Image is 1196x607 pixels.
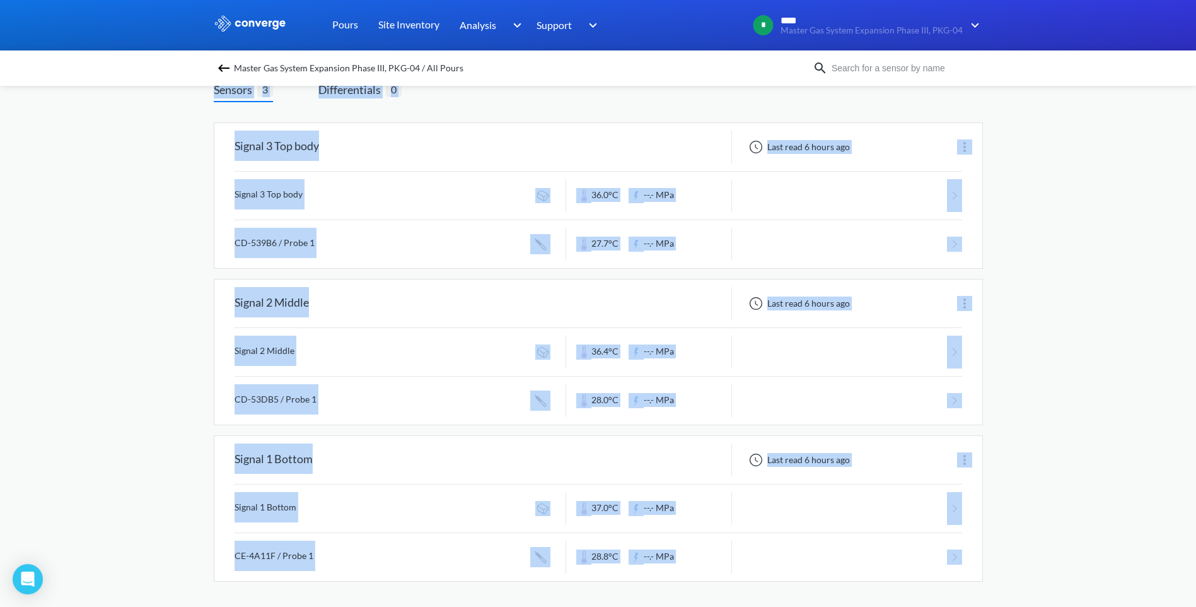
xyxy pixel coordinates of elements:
div: Open Intercom Messenger [13,564,43,594]
img: more.svg [957,139,972,155]
span: Sensors [214,81,257,98]
img: icon-search.svg [813,61,828,76]
span: Support [537,17,572,33]
img: backspace.svg [216,61,231,76]
span: 0 [386,81,402,97]
span: Master Gas System Expansion Phase III, PKG-04 / All Pours [234,59,463,77]
span: Master Gas System Expansion Phase III, PKG-04 [781,26,963,35]
div: Signal 3 Top body [235,131,319,163]
div: Signal 2 Middle [235,287,309,320]
img: more.svg [957,296,972,311]
img: downArrow.svg [963,18,983,33]
img: downArrow.svg [504,18,525,33]
span: Analysis [460,17,496,33]
div: Last read 6 hours ago [742,452,854,468]
div: Last read 6 hours ago [742,296,854,311]
div: Signal 1 Bottom [235,444,313,476]
span: Differentials [318,81,386,98]
img: logo_ewhite.svg [214,15,287,32]
img: more.svg [957,452,972,468]
span: 3 [257,81,273,97]
div: Last read 6 hours ago [742,139,854,155]
img: downArrow.svg [581,18,601,33]
input: Search for a sensor by name [828,61,980,75]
